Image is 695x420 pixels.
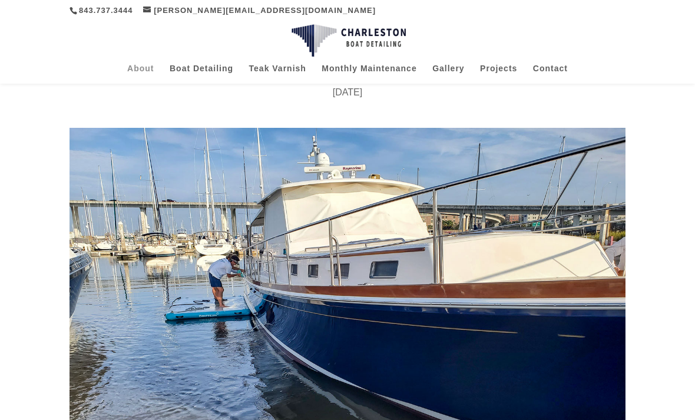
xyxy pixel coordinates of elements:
[127,64,154,84] a: About
[292,24,406,57] img: Charleston Boat Detailing
[143,6,376,15] a: [PERSON_NAME][EMAIL_ADDRESS][DOMAIN_NAME]
[79,6,133,15] a: 843.737.3444
[333,87,362,97] span: [DATE]
[249,64,306,84] a: Teak Varnish
[480,64,517,84] a: Projects
[432,64,464,84] a: Gallery
[533,64,568,84] a: Contact
[322,64,416,84] a: Monthly Maintenance
[170,64,233,84] a: Boat Detailing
